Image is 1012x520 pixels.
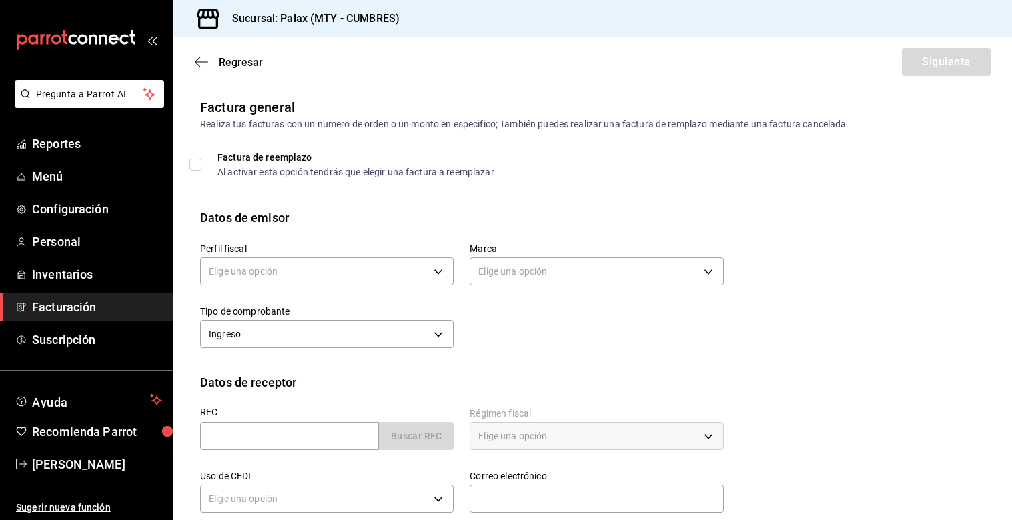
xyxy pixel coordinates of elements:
div: Elige una opción [200,485,454,513]
div: Datos de receptor [200,373,296,391]
span: [PERSON_NAME] [32,455,162,473]
span: Menú [32,167,162,185]
label: Marca [470,244,723,253]
h3: Sucursal: Palax (MTY - CUMBRES) [221,11,400,27]
span: Ayuda [32,392,145,408]
div: Elige una opción [470,422,723,450]
label: Régimen fiscal [470,409,723,418]
label: Uso de CFDI [200,471,454,481]
div: Realiza tus facturas con un numero de orden o un monto en especifico; También puedes realizar una... [200,117,985,131]
button: Pregunta a Parrot AI [15,80,164,108]
span: Inventarios [32,265,162,283]
span: Pregunta a Parrot AI [36,87,143,101]
div: Elige una opción [470,257,723,285]
span: Reportes [32,135,162,153]
label: Correo electrónico [470,471,723,481]
div: Elige una opción [200,257,454,285]
span: Sugerir nueva función [16,501,162,515]
button: open_drawer_menu [147,35,157,45]
span: Facturación [32,298,162,316]
a: Pregunta a Parrot AI [9,97,164,111]
span: Recomienda Parrot [32,423,162,441]
label: RFC [200,407,454,417]
button: Regresar [195,56,263,69]
div: Factura general [200,97,295,117]
span: Regresar [219,56,263,69]
label: Tipo de comprobante [200,307,454,316]
span: Personal [32,233,162,251]
div: Factura de reemplazo [217,153,494,162]
div: Al activar esta opción tendrás que elegir una factura a reemplazar [217,167,494,177]
span: Suscripción [32,331,162,349]
div: Datos de emisor [200,209,289,227]
span: Configuración [32,200,162,218]
label: Perfil fiscal [200,244,454,253]
span: Ingreso [209,327,241,341]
